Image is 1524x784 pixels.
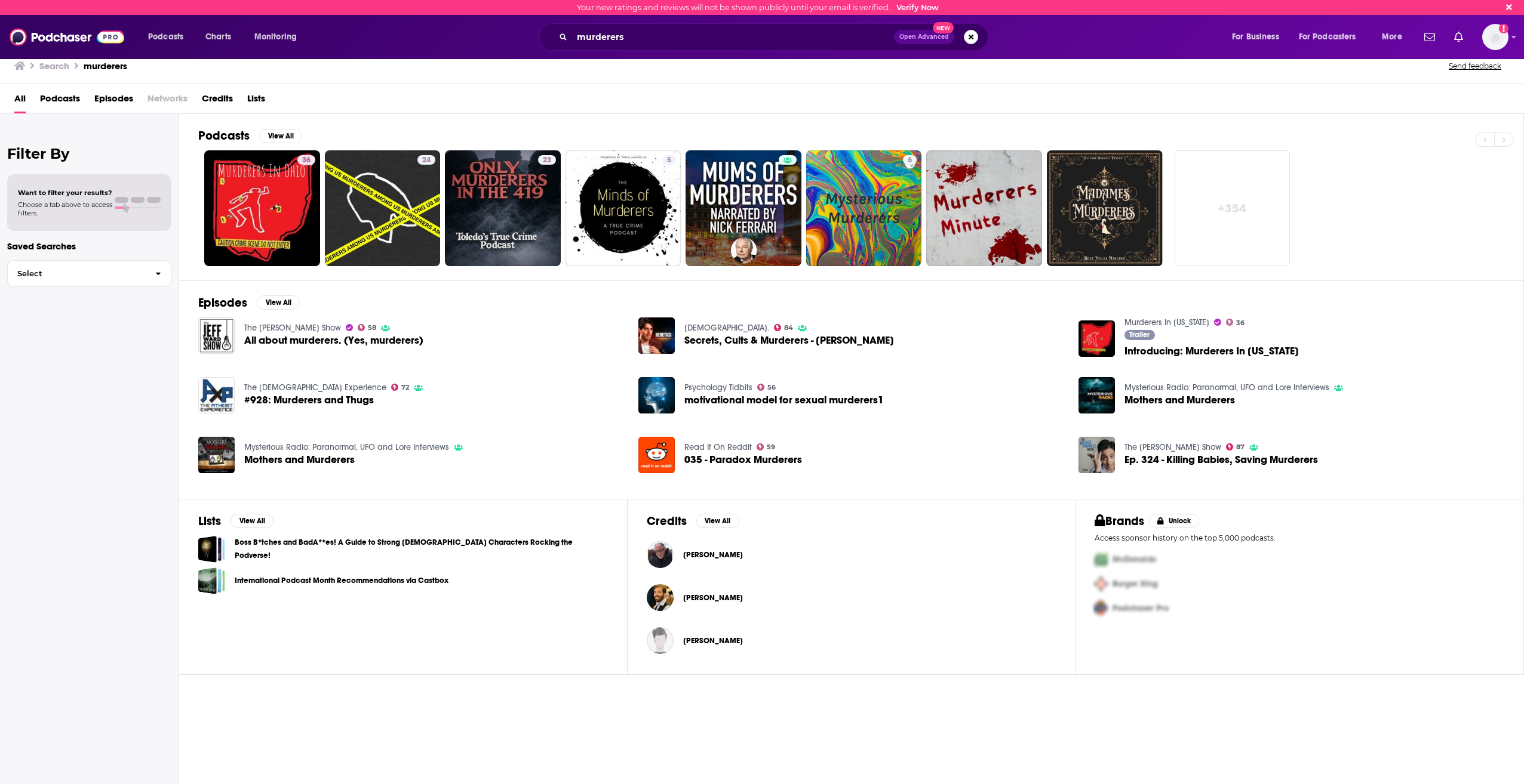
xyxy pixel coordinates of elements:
h2: Episodes [198,295,247,310]
h3: Search [39,60,69,72]
a: PodcastsView All [198,128,302,143]
a: Credits [202,89,233,113]
a: The Atheist Experience [244,382,386,393]
a: 035 - Paradox Murderers [684,455,802,465]
span: Choose a tab above to access filters. [18,200,112,217]
button: Unlock [1149,514,1200,528]
a: Steve Daniels [683,550,743,560]
a: Micah Edwards [647,584,674,611]
h2: Credits [647,514,687,529]
a: 6 [903,155,917,165]
button: Steve DanielsSteve Daniels [647,536,1056,574]
a: The Jeff Ward Show [244,323,341,333]
a: 58 [358,324,377,331]
a: Murderers In Ohio [1124,317,1209,328]
a: Boss B*tches and BadA**es! A Guide to Strong [DEMOGRAPHIC_DATA] Characters Rocking the Podverse! [235,536,608,562]
h3: murderers [84,60,127,72]
a: Boss B*tches and BadA**es! A Guide to Strong Female Characters Rocking the Podverse! [198,536,225,563]
img: All about murderers. (Yes, murderers) [198,317,235,354]
img: Steve Daniels [647,541,674,568]
span: 58 [368,325,376,331]
span: Charts [205,29,231,45]
span: Introducing: Murderers In [US_STATE] [1124,346,1299,356]
button: open menu [140,27,199,47]
a: The Michael Knowles Show [1124,442,1221,452]
img: Introducing: Murderers In Ohio [1079,320,1115,357]
a: motivational model for sexual murderers1 [638,377,675,413]
span: 23 [543,155,551,166]
button: View All [231,514,274,528]
button: open menu [246,27,312,47]
a: All [14,89,26,113]
span: [PERSON_NAME] [683,550,743,560]
a: Ep. 324 - Killing Babies, Saving Murderers [1079,437,1115,473]
span: 84 [784,325,793,331]
button: open menu [1291,27,1374,47]
span: 36 [1236,320,1245,326]
button: Open AdvancedNew [894,30,954,44]
span: 56 [767,385,776,390]
span: Select [8,270,146,277]
span: Burger King [1113,579,1158,589]
span: Monitoring [254,29,297,45]
button: View All [259,129,302,143]
span: #928: Murderers and Thugs [244,395,374,405]
a: Podchaser - Follow, Share and Rate Podcasts [10,26,124,48]
span: Mothers and Murderers [244,455,355,465]
a: 5 [566,150,681,266]
a: International Podcast Month Recommendations via Castbox [235,574,448,587]
a: 84 [774,324,794,331]
svg: Email not verified [1499,24,1508,33]
span: Trailer [1129,331,1150,338]
a: Verify Now [896,3,939,12]
h2: Filter By [7,145,171,162]
button: Show profile menu [1482,24,1508,50]
a: 87 [1226,443,1245,450]
a: All about murderers. (Yes, murderers) [244,335,423,345]
span: For Business [1232,29,1279,45]
span: New [933,22,954,33]
a: 24 [417,155,435,165]
h2: Brands [1095,514,1144,529]
span: Logged in as AnnPryor [1482,24,1508,50]
span: Secrets, Cults & Murderers - [PERSON_NAME] [684,335,894,345]
a: Mysterious Radio: Paranormal, UFO and Lore Interviews [244,442,449,452]
div: Search podcasts, credits, & more... [551,23,1000,51]
button: Micah EdwardsMicah Edwards [647,579,1056,617]
h2: Podcasts [198,128,250,143]
button: View All [257,295,300,310]
span: 24 [422,155,431,166]
span: [PERSON_NAME] [683,636,743,646]
span: For Podcasters [1299,29,1356,45]
button: Send feedback [1445,61,1505,71]
a: Read It On Reddit [684,442,752,452]
span: Want to filter your results? [18,189,112,197]
a: 72 [391,384,410,391]
a: 36 [1226,319,1245,326]
a: Ep. 324 - Killing Babies, Saving Murderers [1124,455,1318,465]
a: Mothers and Murderers [198,437,235,473]
img: Mothers and Murderers [1079,377,1115,413]
span: More [1382,29,1402,45]
a: ListsView All [198,514,274,529]
a: Charts [198,27,238,47]
a: Mysterious Radio: Paranormal, UFO and Lore Interviews [1124,382,1329,393]
a: heretics. [684,323,769,333]
img: Zac Bissonnette [647,627,674,654]
span: 72 [401,385,409,390]
img: 035 - Paradox Murderers [638,437,675,473]
a: Secrets, Cults & Murderers - Eric Hunley [684,335,894,345]
a: Zac Bissonnette [683,636,743,646]
span: [PERSON_NAME] [683,593,743,603]
p: Access sponsor history on the top 5,000 podcasts. [1095,533,1504,542]
input: Search podcasts, credits, & more... [572,27,894,47]
span: Podcasts [148,29,183,45]
span: Episodes [94,89,133,113]
img: First Pro Logo [1090,547,1113,572]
